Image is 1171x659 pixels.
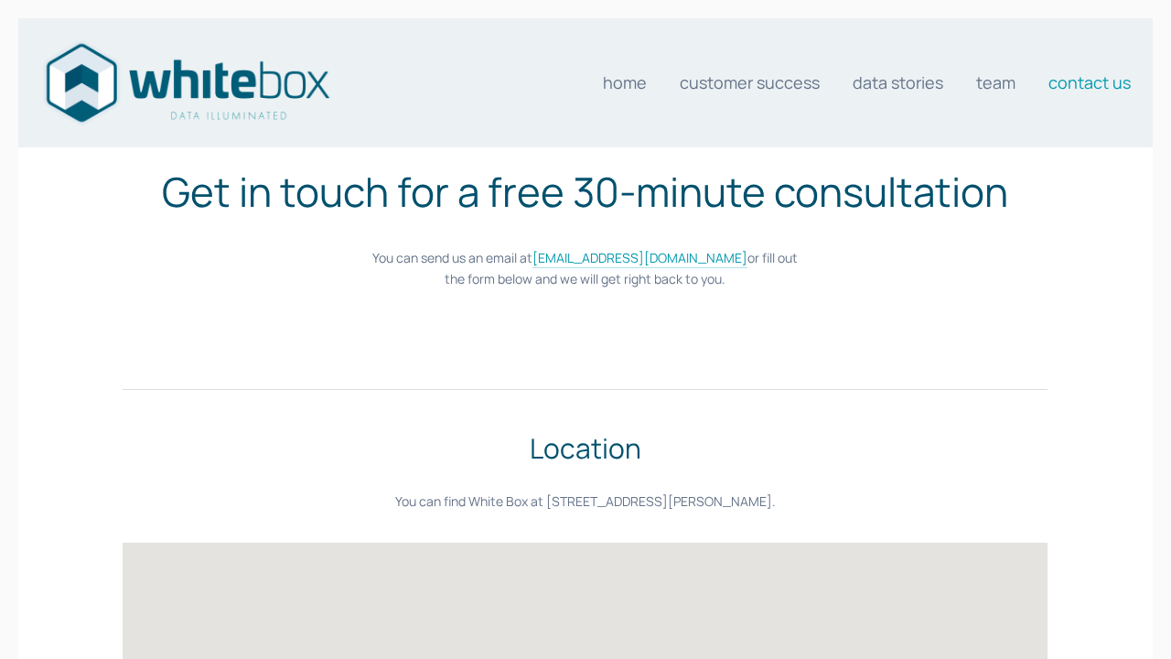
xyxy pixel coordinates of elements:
[40,38,333,128] img: Data consultants
[853,64,943,101] a: Data stories
[123,248,1047,289] p: You can send us an email at or fill out the form below and we will get right back to you.
[532,249,747,268] a: [EMAIL_ADDRESS][DOMAIN_NAME]
[976,64,1015,101] a: Team
[123,161,1047,221] h1: Get in touch for a free 30-minute consultation
[603,64,647,101] a: Home
[1048,64,1131,101] a: Contact us
[123,427,1047,469] h2: Location
[123,492,1047,512] p: You can find White Box at [STREET_ADDRESS][PERSON_NAME].
[680,64,820,101] a: Customer Success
